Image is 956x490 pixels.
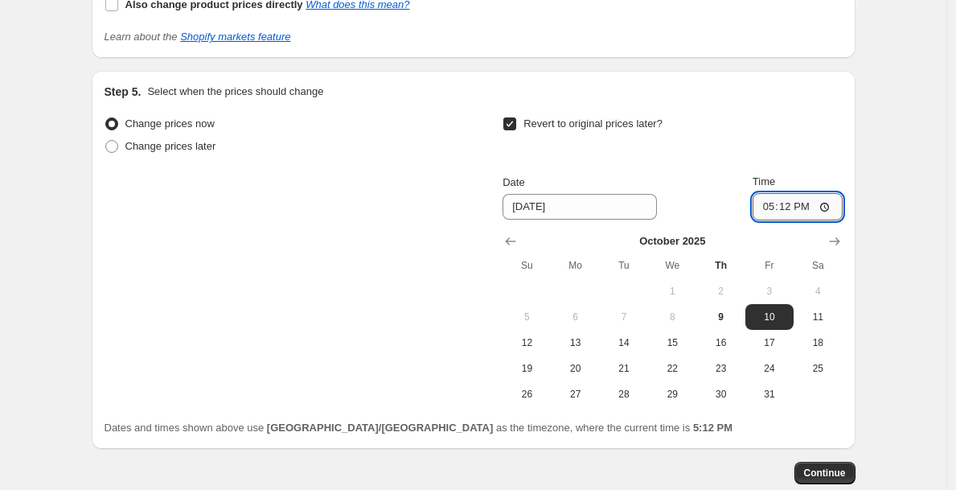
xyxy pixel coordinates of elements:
[696,278,745,304] button: Thursday October 2 2025
[180,31,290,43] a: Shopify markets feature
[606,311,642,323] span: 7
[752,362,787,375] span: 24
[503,253,551,278] th: Sunday
[696,330,745,356] button: Thursday October 16 2025
[696,253,745,278] th: Thursday
[745,330,794,356] button: Friday October 17 2025
[745,253,794,278] th: Friday
[753,175,775,187] span: Time
[654,336,690,349] span: 15
[558,259,593,272] span: Mo
[794,304,842,330] button: Saturday October 11 2025
[794,278,842,304] button: Saturday October 4 2025
[600,330,648,356] button: Tuesday October 14 2025
[267,422,493,434] b: [GEOGRAPHIC_DATA]/[GEOGRAPHIC_DATA]
[752,336,787,349] span: 17
[800,336,835,349] span: 18
[800,259,835,272] span: Sa
[648,253,696,278] th: Wednesday
[552,253,600,278] th: Monday
[600,253,648,278] th: Tuesday
[606,259,642,272] span: Tu
[693,422,732,434] b: 5:12 PM
[606,336,642,349] span: 14
[703,388,738,401] span: 30
[509,362,544,375] span: 19
[703,259,738,272] span: Th
[503,194,657,220] input: 10/9/2025
[105,31,291,43] i: Learn about the
[794,253,842,278] th: Saturday
[745,356,794,381] button: Friday October 24 2025
[752,259,787,272] span: Fr
[648,304,696,330] button: Wednesday October 8 2025
[823,230,846,253] button: Show next month, November 2025
[558,388,593,401] span: 27
[503,381,551,407] button: Sunday October 26 2025
[703,311,738,323] span: 9
[800,311,835,323] span: 11
[703,362,738,375] span: 23
[509,388,544,401] span: 26
[125,140,216,152] span: Change prices later
[600,304,648,330] button: Tuesday October 7 2025
[503,330,551,356] button: Sunday October 12 2025
[125,117,215,130] span: Change prices now
[503,176,524,188] span: Date
[800,362,835,375] span: 25
[794,330,842,356] button: Saturday October 18 2025
[509,259,544,272] span: Su
[558,362,593,375] span: 20
[745,278,794,304] button: Friday October 3 2025
[600,356,648,381] button: Tuesday October 21 2025
[654,259,690,272] span: We
[654,362,690,375] span: 22
[794,462,855,484] button: Continue
[503,356,551,381] button: Sunday October 19 2025
[654,388,690,401] span: 29
[105,422,733,434] span: Dates and times shown above use as the timezone, where the current time is
[752,285,787,298] span: 3
[523,117,663,130] span: Revert to original prices later?
[753,193,843,220] input: 12:00
[503,304,551,330] button: Sunday October 5 2025
[752,311,787,323] span: 10
[745,381,794,407] button: Friday October 31 2025
[509,336,544,349] span: 12
[105,84,142,100] h2: Step 5.
[552,381,600,407] button: Monday October 27 2025
[600,381,648,407] button: Tuesday October 28 2025
[606,388,642,401] span: 28
[552,356,600,381] button: Monday October 20 2025
[147,84,323,100] p: Select when the prices should change
[703,285,738,298] span: 2
[648,381,696,407] button: Wednesday October 29 2025
[794,356,842,381] button: Saturday October 25 2025
[745,304,794,330] button: Friday October 10 2025
[654,285,690,298] span: 1
[648,278,696,304] button: Wednesday October 1 2025
[696,304,745,330] button: Today Thursday October 9 2025
[703,336,738,349] span: 16
[648,356,696,381] button: Wednesday October 22 2025
[654,311,690,323] span: 8
[509,311,544,323] span: 5
[552,304,600,330] button: Monday October 6 2025
[696,381,745,407] button: Thursday October 30 2025
[558,336,593,349] span: 13
[804,467,846,480] span: Continue
[800,285,835,298] span: 4
[558,311,593,323] span: 6
[752,388,787,401] span: 31
[696,356,745,381] button: Thursday October 23 2025
[552,330,600,356] button: Monday October 13 2025
[499,230,522,253] button: Show previous month, September 2025
[648,330,696,356] button: Wednesday October 15 2025
[606,362,642,375] span: 21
